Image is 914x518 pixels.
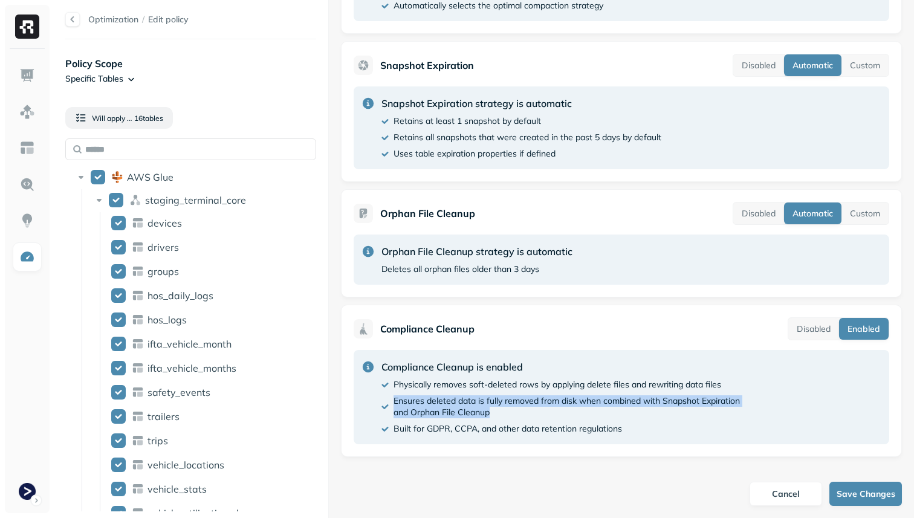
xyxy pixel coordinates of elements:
img: Ryft [15,15,39,39]
div: AWS GlueAWS Glue [70,167,311,187]
button: devices [111,216,126,230]
div: driversdrivers [106,238,311,257]
p: groups [147,265,179,277]
div: safety_eventssafety_events [106,383,311,402]
div: ifta_vehicle_monthifta_vehicle_month [106,334,311,354]
nav: breadcrumb [88,14,189,25]
img: Optimization [19,249,35,265]
p: trips [147,435,168,447]
button: Disabled [733,54,784,76]
div: groupsgroups [106,262,311,281]
p: vehicle_stats [147,483,207,495]
button: vehicle_stats [111,482,126,496]
span: Edit policy [148,14,189,25]
span: Will apply to [92,114,132,123]
button: Cancel [750,482,822,506]
p: Policy Scope [65,56,316,71]
button: Disabled [733,202,784,224]
button: hos_daily_logs [111,288,126,303]
p: Orphan File Cleanup [380,206,475,221]
div: vehicle_locationsvehicle_locations [106,455,311,474]
button: Enabled [839,318,889,340]
div: hos_daily_logshos_daily_logs [106,286,311,305]
p: Physically removes soft-deleted rows by applying delete files and rewriting data files [394,379,721,390]
p: drivers [147,241,179,253]
button: Save Changes [829,482,902,506]
button: trailers [111,409,126,424]
p: Specific Tables [65,73,123,85]
button: staging_terminal_core [109,193,123,207]
button: groups [111,264,126,279]
p: ifta_vehicle_month [147,338,232,350]
img: Asset Explorer [19,140,35,156]
button: ifta_vehicle_months [111,361,126,375]
p: vehicle_locations [147,459,224,471]
p: trailers [147,410,180,422]
button: Disabled [788,318,839,340]
div: hos_logshos_logs [106,310,311,329]
div: devicesdevices [106,213,311,233]
span: 16 table s [132,114,163,123]
button: ifta_vehicle_month [111,337,126,351]
button: trips [111,433,126,448]
p: hos_daily_logs [147,290,213,302]
p: ifta_vehicle_months [147,362,236,374]
img: Terminal Staging [19,483,36,500]
p: devices [147,217,182,229]
div: trailerstrailers [106,407,311,426]
button: drivers [111,240,126,254]
p: Snapshot Expiration [380,58,474,73]
p: Snapshot Expiration strategy is automatic [381,96,661,111]
div: ifta_vehicle_monthsifta_vehicle_months [106,358,311,378]
img: Dashboard [19,68,35,83]
button: Automatic [784,54,841,76]
div: vehicle_statsvehicle_stats [106,479,311,499]
p: Retains at least 1 snapshot by default [394,115,541,127]
p: Built for GDPR, CCPA, and other data retention regulations [394,423,622,435]
p: Compliance Cleanup [380,322,475,336]
p: Orphan File Cleanup strategy is automatic [381,244,572,259]
button: hos_logs [111,312,126,327]
p: Deletes all orphan files older than 3 days [381,264,539,275]
img: Insights [19,213,35,228]
p: Compliance Cleanup is enabled [381,360,740,374]
img: Assets [19,104,35,120]
button: vehicle_locations [111,458,126,472]
p: Retains all snapshots that were created in the past 5 days by default [394,132,661,143]
button: Automatic [784,202,841,224]
p: Optimization [88,14,138,25]
div: tripstrips [106,431,311,450]
button: Custom [841,54,889,76]
img: Query Explorer [19,176,35,192]
div: staging_terminal_corestaging_terminal_core [88,190,311,210]
button: Custom [841,202,889,224]
p: staging_terminal_core [145,194,246,206]
p: safety_events [147,386,210,398]
button: safety_events [111,385,126,400]
button: AWS Glue [91,170,105,184]
p: / [142,14,144,25]
p: AWS Glue [127,171,173,183]
p: Ensures deleted data is fully removed from disk when combined with Snapshot Expiration and Orphan... [394,395,740,418]
p: Uses table expiration properties if defined [394,148,556,160]
button: Will apply to 16tables [65,107,173,129]
p: hos_logs [147,314,187,326]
